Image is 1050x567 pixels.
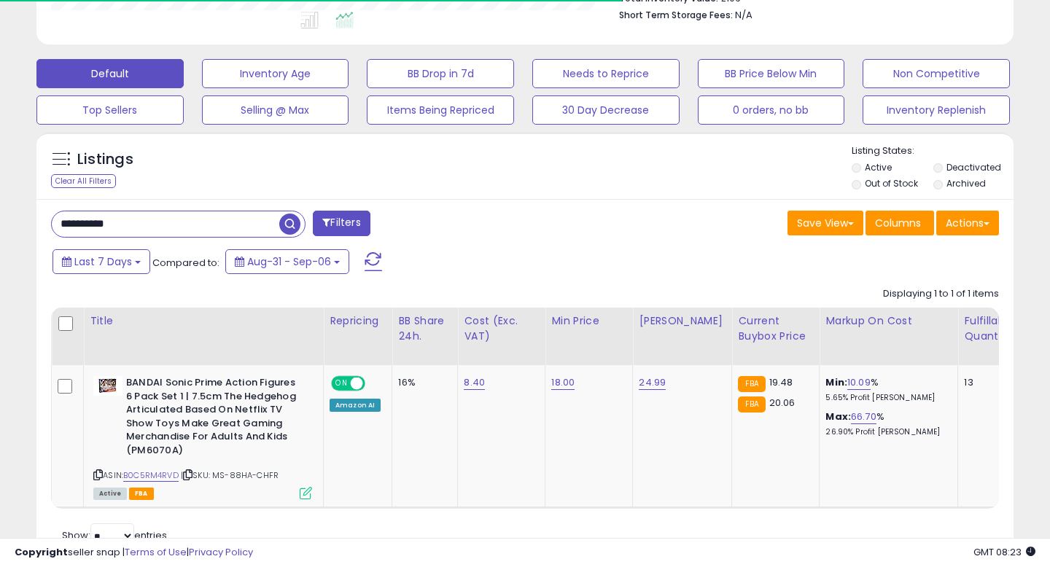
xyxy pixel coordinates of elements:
[123,469,179,482] a: B0C5RM4RVD
[964,376,1009,389] div: 13
[363,378,386,390] span: OFF
[367,95,514,125] button: Items Being Repriced
[875,216,921,230] span: Columns
[77,149,133,170] h5: Listings
[698,95,845,125] button: 0 orders, no bb
[865,161,892,173] label: Active
[332,378,351,390] span: ON
[825,427,946,437] p: 26.90% Profit [PERSON_NAME]
[825,393,946,403] p: 5.65% Profit [PERSON_NAME]
[464,375,485,390] a: 8.40
[36,95,184,125] button: Top Sellers
[639,313,726,329] div: [PERSON_NAME]
[189,545,253,559] a: Privacy Policy
[825,375,847,389] b: Min:
[973,545,1035,559] span: 2025-09-15 08:23 GMT
[735,8,752,22] span: N/A
[551,313,626,329] div: Min Price
[125,545,187,559] a: Terms of Use
[847,375,871,390] a: 10.09
[93,376,312,498] div: ASIN:
[152,256,219,270] span: Compared to:
[330,399,381,412] div: Amazon AI
[639,375,666,390] a: 24.99
[129,488,154,500] span: FBA
[15,545,68,559] strong: Copyright
[126,376,303,461] b: BANDAI Sonic Prime Action Figures 6 Pack Set 1 | 7.5cm The Hedgehog Articulated Based On Netflix ...
[825,410,851,423] b: Max:
[202,95,349,125] button: Selling @ Max
[825,313,952,329] div: Markup on Cost
[313,211,370,236] button: Filters
[532,95,680,125] button: 30 Day Decrease
[619,9,733,21] b: Short Term Storage Fees:
[946,161,1001,173] label: Deactivated
[852,144,1014,158] p: Listing States:
[825,410,946,437] div: %
[883,287,999,301] div: Displaying 1 to 1 of 1 items
[863,95,1010,125] button: Inventory Replenish
[738,313,813,344] div: Current Buybox Price
[936,211,999,235] button: Actions
[946,177,986,189] label: Archived
[865,177,918,189] label: Out of Stock
[769,375,793,389] span: 19.48
[825,376,946,403] div: %
[866,211,934,235] button: Columns
[93,488,127,500] span: All listings currently available for purchase on Amazon
[36,59,184,88] button: Default
[15,546,253,560] div: seller snap | |
[787,211,863,235] button: Save View
[90,313,317,329] div: Title
[551,375,575,390] a: 18.00
[202,59,349,88] button: Inventory Age
[398,313,451,344] div: BB Share 24h.
[738,376,765,392] small: FBA
[181,469,279,481] span: | SKU: MS-88HA-CHFR
[698,59,845,88] button: BB Price Below Min
[62,528,167,542] span: Show: entries
[398,376,446,389] div: 16%
[93,376,122,396] img: 41zwpTZNPDL._SL40_.jpg
[247,254,331,269] span: Aug-31 - Sep-06
[367,59,514,88] button: BB Drop in 7d
[964,313,1014,344] div: Fulfillable Quantity
[74,254,132,269] span: Last 7 Days
[738,396,765,412] small: FBA
[863,59,1010,88] button: Non Competitive
[225,249,349,274] button: Aug-31 - Sep-06
[769,396,796,410] span: 20.06
[51,174,116,188] div: Clear All Filters
[464,313,539,344] div: Cost (Exc. VAT)
[532,59,680,88] button: Needs to Reprice
[52,249,150,274] button: Last 7 Days
[330,313,386,329] div: Repricing
[820,308,958,365] th: The percentage added to the cost of goods (COGS) that forms the calculator for Min & Max prices.
[851,410,876,424] a: 66.70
